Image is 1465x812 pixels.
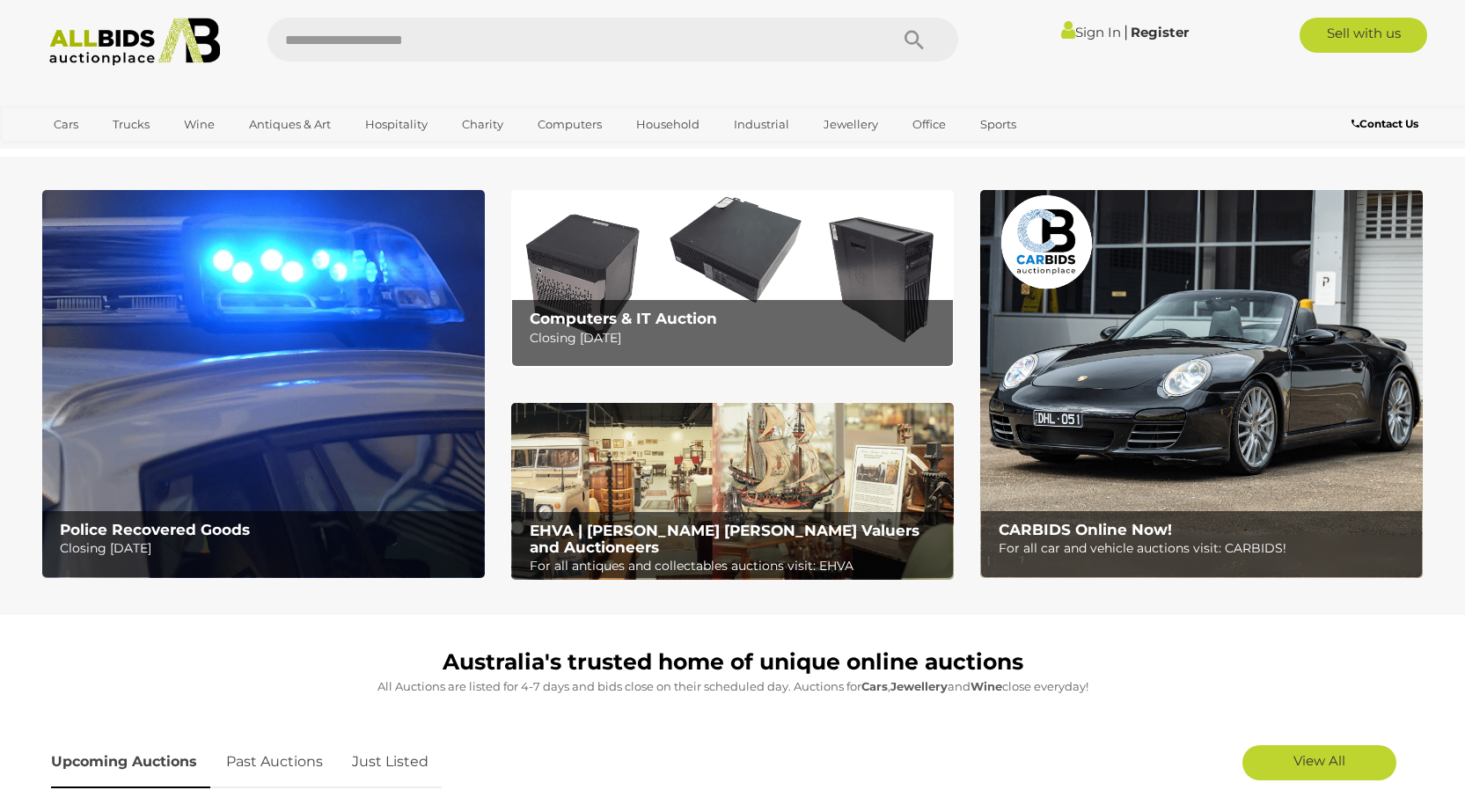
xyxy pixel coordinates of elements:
a: Contact Us [1351,114,1423,134]
p: For all antiques and collectables auctions visit: EHVA [530,555,944,577]
strong: Wine [971,679,1002,693]
a: Sign In [1061,24,1121,40]
b: Police Recovered Goods [60,521,250,538]
a: Household [625,110,711,139]
b: Contact Us [1351,117,1418,130]
p: For all car and vehicle auctions visit: CARBIDS! [999,538,1413,560]
a: Upcoming Auctions [51,736,210,788]
img: Allbids.com.au [40,18,231,66]
img: Computers & IT Auction [511,190,954,367]
a: Cars [42,110,90,139]
strong: Cars [861,679,888,693]
a: Sell with us [1300,18,1427,53]
a: Just Listed [339,736,442,788]
a: Office [901,110,957,139]
a: Wine [172,110,226,139]
a: Computers [526,110,613,139]
a: Industrial [722,110,801,139]
a: Sports [969,110,1028,139]
p: All Auctions are listed for 4-7 days and bids close on their scheduled day. Auctions for , and cl... [51,677,1415,697]
a: Computers & IT Auction Computers & IT Auction Closing [DATE] [511,190,954,367]
b: Computers & IT Auction [530,310,717,327]
a: Hospitality [354,110,439,139]
span: View All [1293,752,1345,769]
a: Trucks [101,110,161,139]
a: Past Auctions [213,736,336,788]
img: EHVA | Evans Hastings Valuers and Auctioneers [511,403,954,581]
button: Search [870,18,958,62]
a: Police Recovered Goods Police Recovered Goods Closing [DATE] [42,190,485,578]
span: | [1124,22,1128,41]
a: Jewellery [812,110,890,139]
a: Charity [450,110,515,139]
a: Antiques & Art [238,110,342,139]
a: CARBIDS Online Now! CARBIDS Online Now! For all car and vehicle auctions visit: CARBIDS! [980,190,1423,578]
a: View All [1242,745,1396,780]
p: Closing [DATE] [530,327,944,349]
b: CARBIDS Online Now! [999,521,1172,538]
a: [GEOGRAPHIC_DATA] [42,139,190,168]
a: EHVA | Evans Hastings Valuers and Auctioneers EHVA | [PERSON_NAME] [PERSON_NAME] Valuers and Auct... [511,403,954,581]
p: Closing [DATE] [60,538,474,560]
b: EHVA | [PERSON_NAME] [PERSON_NAME] Valuers and Auctioneers [530,522,919,556]
a: Register [1131,24,1189,40]
img: Police Recovered Goods [42,190,485,578]
strong: Jewellery [890,679,948,693]
img: CARBIDS Online Now! [980,190,1423,578]
h1: Australia's trusted home of unique online auctions [51,650,1415,675]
